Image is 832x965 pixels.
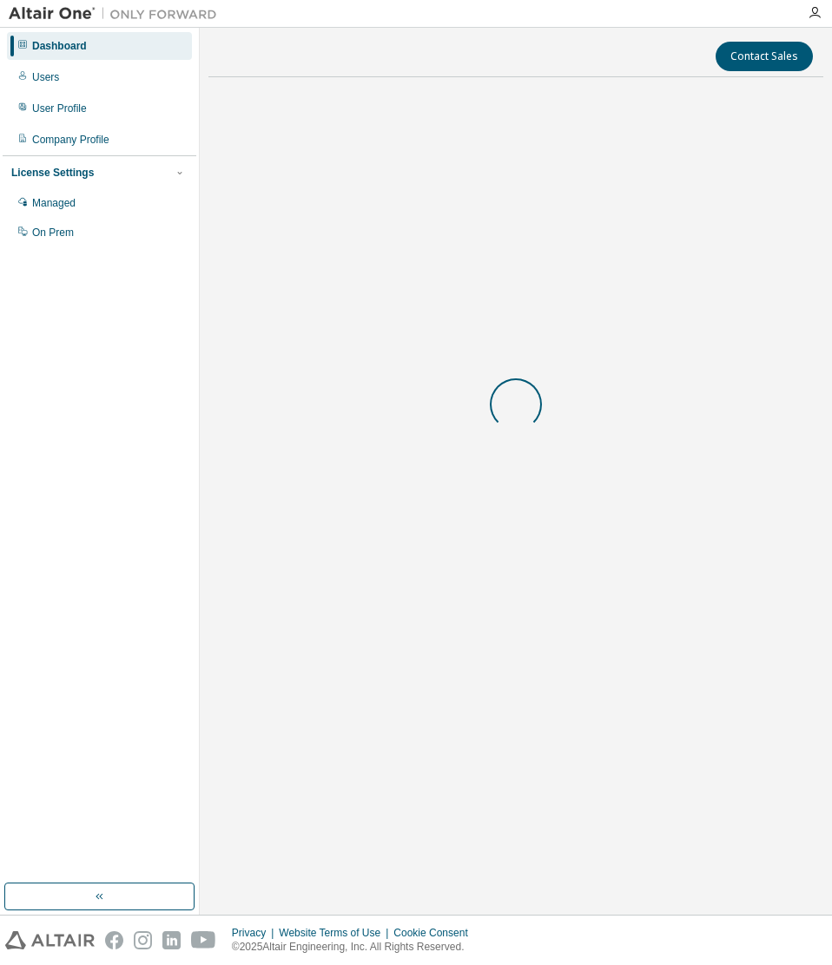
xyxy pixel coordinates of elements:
[11,166,94,180] div: License Settings
[393,926,478,940] div: Cookie Consent
[162,931,181,949] img: linkedin.svg
[32,226,74,240] div: On Prem
[105,931,123,949] img: facebook.svg
[32,39,87,53] div: Dashboard
[716,42,813,71] button: Contact Sales
[32,133,109,147] div: Company Profile
[134,931,152,949] img: instagram.svg
[5,931,95,949] img: altair_logo.svg
[232,926,279,940] div: Privacy
[232,940,479,955] p: © 2025 Altair Engineering, Inc. All Rights Reserved.
[191,931,216,949] img: youtube.svg
[9,5,226,23] img: Altair One
[32,70,59,84] div: Users
[32,102,87,115] div: User Profile
[279,926,393,940] div: Website Terms of Use
[32,196,76,210] div: Managed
